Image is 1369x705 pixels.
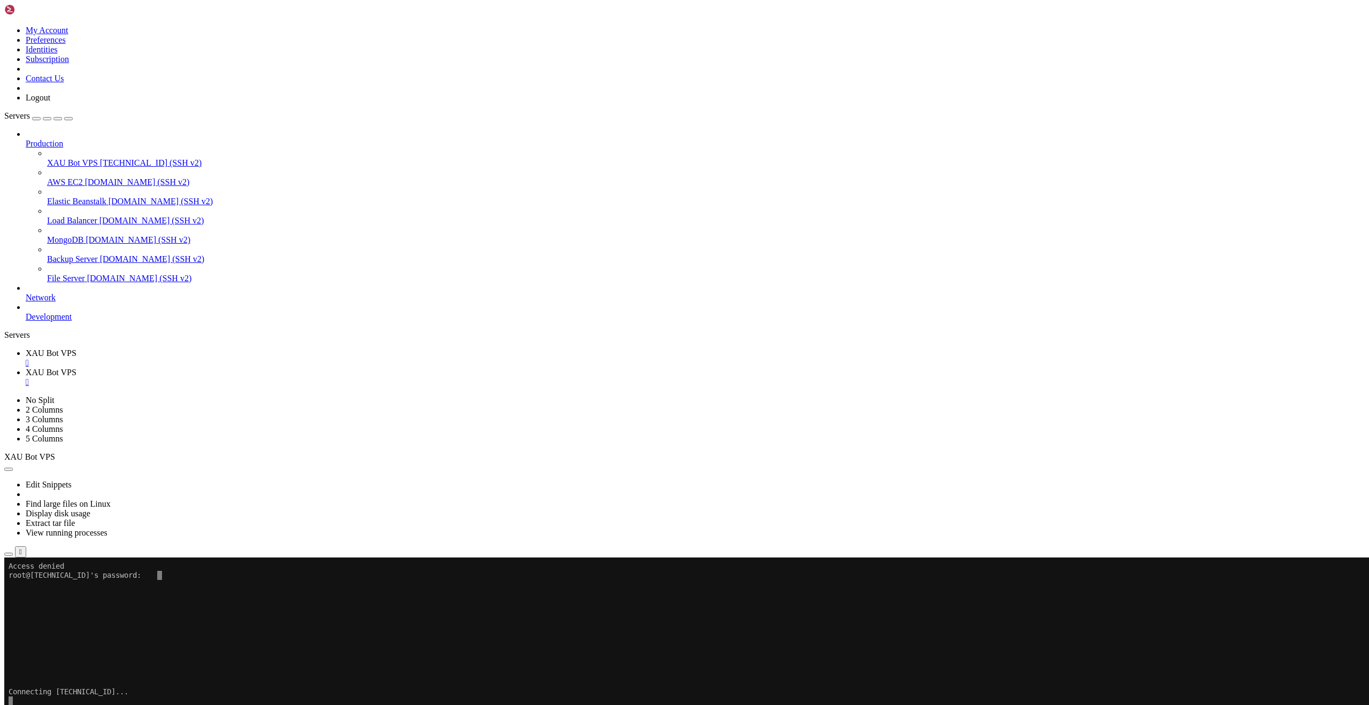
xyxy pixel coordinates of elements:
li: XAU Bot VPS [TECHNICAL_ID] (SSH v2) [47,149,1365,168]
a: Contact Us [26,74,64,83]
a: Backup Server [DOMAIN_NAME] (SSH v2) [47,254,1365,264]
div: Servers [4,330,1365,340]
a: 2 Columns [26,405,63,414]
span: [DOMAIN_NAME] (SSH v2) [86,235,190,244]
a: Edit Snippets [26,480,72,489]
x-row: root@[TECHNICAL_ID]'s password: [4,13,1230,22]
a: Display disk usage [26,509,90,518]
a: My Account [26,26,68,35]
span: Elastic Beanstalk [47,197,106,206]
span: [DOMAIN_NAME] (SSH v2) [100,254,205,264]
a:  [26,377,1365,387]
a: Elastic Beanstalk [DOMAIN_NAME] (SSH v2) [47,197,1365,206]
span: Network [26,293,56,302]
span: Development [26,312,72,321]
a: Find large files on Linux [26,499,111,508]
a: XAU Bot VPS [26,348,1365,368]
div:  [19,548,22,556]
a: 3 Columns [26,415,63,424]
x-row: Connecting [TECHNICAL_ID]... [4,4,1230,13]
a: No Split [26,396,55,405]
img: Shellngn [4,4,66,15]
span: File Server [47,274,85,283]
span: [DOMAIN_NAME] (SSH v2) [87,274,192,283]
a: 5 Columns [26,434,63,443]
span: XAU Bot VPS [4,452,55,461]
li: Load Balancer [DOMAIN_NAME] (SSH v2) [47,206,1365,226]
span: XAU Bot VPS [26,368,76,377]
div: (33, 1) [153,13,157,22]
li: Network [26,283,1365,303]
button:  [15,546,26,557]
li: Development [26,303,1365,322]
a: Logout [26,93,50,102]
span: XAU Bot VPS [47,158,98,167]
x-row: Access denied [4,4,1230,13]
li: MongoDB [DOMAIN_NAME] (SSH v2) [47,226,1365,245]
a: Identities [26,45,58,54]
div: (0, 1) [4,13,9,22]
span: Production [26,139,63,148]
span: Load Balancer [47,216,97,225]
li: Backup Server [DOMAIN_NAME] (SSH v2) [47,245,1365,264]
a: Production [26,139,1365,149]
a: Network [26,293,1365,303]
span: [DOMAIN_NAME] (SSH v2) [85,177,190,187]
li: AWS EC2 [DOMAIN_NAME] (SSH v2) [47,168,1365,187]
li: Production [26,129,1365,283]
a: MongoDB [DOMAIN_NAME] (SSH v2) [47,235,1365,245]
a: Preferences [26,35,66,44]
a: Servers [4,111,73,120]
a: Development [26,312,1365,322]
a: View running processes [26,528,107,537]
li: Elastic Beanstalk [DOMAIN_NAME] (SSH v2) [47,187,1365,206]
span: MongoDB [47,235,83,244]
a: File Server [DOMAIN_NAME] (SSH v2) [47,274,1365,283]
a: Subscription [26,55,69,64]
span: [DOMAIN_NAME] (SSH v2) [109,197,213,206]
span: [TECHNICAL_ID] (SSH v2) [100,158,202,167]
a: Load Balancer [DOMAIN_NAME] (SSH v2) [47,216,1365,226]
span: AWS EC2 [47,177,83,187]
a: XAU Bot VPS [TECHNICAL_ID] (SSH v2) [47,158,1365,168]
span: Servers [4,111,30,120]
span: Backup Server [47,254,98,264]
a: 4 Columns [26,424,63,433]
span: XAU Bot VPS [26,348,76,358]
a: Extract tar file [26,518,75,528]
span: [DOMAIN_NAME] (SSH v2) [99,216,204,225]
a: AWS EC2 [DOMAIN_NAME] (SSH v2) [47,177,1365,187]
a:  [26,358,1365,368]
li: File Server [DOMAIN_NAME] (SSH v2) [47,264,1365,283]
a: XAU Bot VPS [26,368,1365,387]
